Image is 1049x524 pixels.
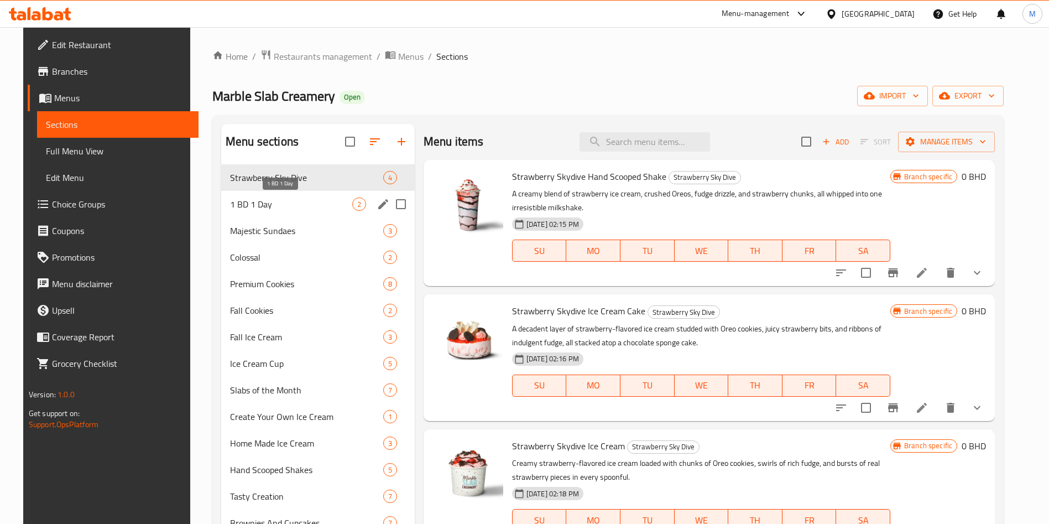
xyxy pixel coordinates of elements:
span: Branch specific [900,440,957,451]
span: Add [821,136,850,148]
div: Slabs of the Month7 [221,377,415,403]
a: Coverage Report [28,324,199,350]
span: Restaurants management [274,50,372,63]
div: Fall Ice Cream [230,330,383,344]
span: Edit Restaurant [52,38,190,51]
div: Strawberry Sky Dive [648,305,720,319]
a: Support.OpsPlatform [29,417,99,432]
button: Branch-specific-item [880,395,906,421]
div: items [383,251,397,264]
span: Fall Cookies [230,304,383,317]
h6: 0 BHD [962,303,986,319]
span: Premium Cookies [230,277,383,290]
span: Branches [52,65,190,78]
div: Colossal2 [221,244,415,271]
div: items [383,357,397,370]
div: Slabs of the Month [230,383,383,397]
span: SA [841,377,886,393]
span: Hand Scooped Shakes [230,463,383,476]
a: Menus [28,85,199,111]
span: SU [517,243,562,259]
button: TH [728,375,782,397]
span: Menus [54,91,190,105]
button: edit [375,196,392,212]
span: Upsell [52,304,190,317]
button: MO [566,240,620,262]
a: Edit menu item [915,266,928,279]
div: items [383,437,397,450]
div: items [383,330,397,344]
span: Strawberry Skydive Ice Cream Cake [512,303,645,319]
button: WE [675,375,729,397]
span: Branch specific [900,306,957,317]
span: 5 [384,465,396,475]
a: Upsell [28,297,199,324]
li: / [428,50,432,63]
h6: 0 BHD [962,438,986,454]
div: items [352,198,366,211]
span: Branch specific [900,172,957,182]
div: Tasty Creation7 [221,483,415,510]
div: Premium Cookies8 [221,271,415,297]
button: Add section [388,128,415,155]
button: show more [964,260,990,286]
span: [DATE] 02:16 PM [522,354,583,364]
span: 2 [384,305,396,316]
a: Restaurants management [260,49,372,64]
a: Edit Restaurant [28,32,199,58]
span: Colossal [230,251,383,264]
span: 1.0.0 [58,387,75,402]
span: Select section first [853,133,898,151]
div: items [383,383,397,397]
button: import [857,86,928,106]
div: Majestic Sundaes [230,224,383,237]
span: Manage items [907,135,986,149]
input: search [580,132,710,152]
a: Edit menu item [915,401,928,414]
span: Add item [818,133,853,151]
div: items [383,490,397,503]
p: A creamy blend of strawberry ice cream, crushed Oreos, fudge drizzle, and strawberry chunks, all ... [512,187,890,215]
button: Manage items [898,132,995,152]
span: 3 [384,438,396,449]
div: Majestic Sundaes3 [221,217,415,244]
div: Strawberry Sky Dive4 [221,164,415,191]
span: 2 [384,252,396,263]
span: SA [841,243,886,259]
img: Strawberry Skydive Ice Cream [432,438,503,509]
div: Fall Cookies2 [221,297,415,324]
img: Strawberry Skydive Ice Cream Cake [432,303,503,374]
a: Edit Menu [37,164,199,191]
a: Menus [385,49,424,64]
div: Fall Ice Cream3 [221,324,415,350]
span: Strawberry Sky Dive [230,171,383,184]
span: 3 [384,226,396,236]
a: Sections [37,111,199,138]
button: FR [782,240,837,262]
div: items [383,304,397,317]
span: TH [733,243,778,259]
h2: Menu sections [226,133,299,150]
span: Select section [795,130,818,153]
span: Version: [29,387,56,402]
span: Choice Groups [52,198,190,211]
span: Select to update [854,396,878,419]
span: import [866,89,919,103]
span: MO [571,377,616,393]
svg: Show Choices [970,401,984,414]
span: 3 [384,332,396,343]
span: Sort sections [362,128,388,155]
button: show more [964,395,990,421]
button: SU [512,375,566,397]
span: Grocery Checklist [52,357,190,370]
div: items [383,171,397,184]
span: Strawberry Skydive Ice Cream [512,438,625,454]
span: Home Made Ice Cream [230,437,383,450]
p: Creamy strawberry-flavored ice cream loaded with chunks of Oreo cookies, swirls of rich fudge, an... [512,456,890,484]
div: items [383,224,397,237]
span: Open [340,92,365,102]
a: Grocery Checklist [28,350,199,377]
div: Strawberry Sky Dive [627,440,700,454]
